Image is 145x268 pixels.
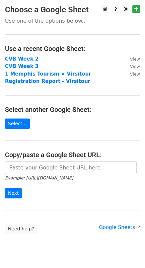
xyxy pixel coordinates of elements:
h4: Select another Google Sheet: [5,106,140,114]
a: Google Sheets [99,224,140,230]
a: View [123,71,140,77]
a: CVB Week 2 [5,56,38,62]
a: Need help? [5,224,37,234]
small: View [130,57,140,62]
a: CVB Week 3 [5,63,38,69]
a: 1 Memphis Tourism × Virsitour Registration Report - Virsitour [5,71,91,85]
h4: Copy/paste a Google Sheet URL: [5,151,140,159]
h3: Choose a Google Sheet [5,5,140,15]
input: Next [5,188,22,198]
small: View [130,72,140,77]
a: Select... [5,119,30,129]
small: Example: [URL][DOMAIN_NAME] [5,175,73,180]
input: Paste your Google Sheet URL here [5,161,137,174]
a: View [123,56,140,62]
a: View [123,63,140,69]
small: View [130,64,140,69]
p: Use one of the options below... [5,17,140,24]
h4: Use a recent Google Sheet: [5,45,140,53]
